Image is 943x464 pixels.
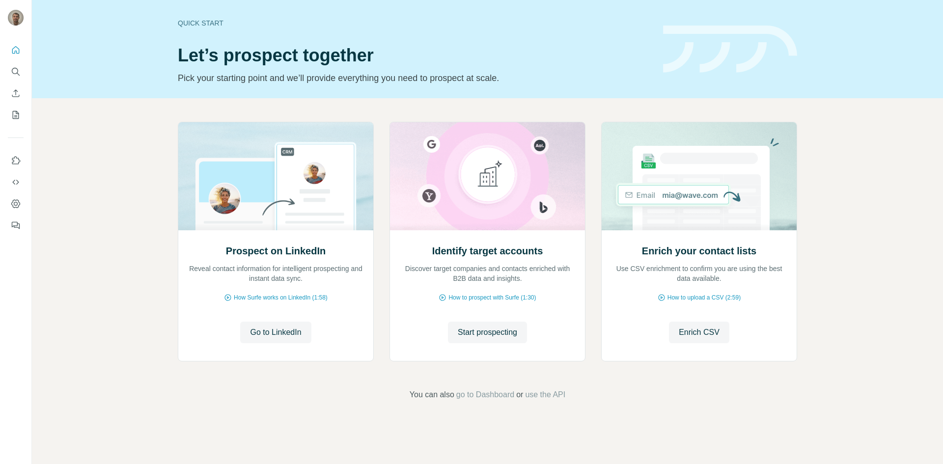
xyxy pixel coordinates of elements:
button: go to Dashboard [456,389,514,401]
button: Use Surfe API [8,173,24,191]
h1: Let’s prospect together [178,46,651,65]
p: Discover target companies and contacts enriched with B2B data and insights. [400,264,575,283]
span: Enrich CSV [679,327,720,338]
h2: Enrich your contact lists [642,244,756,258]
button: Feedback [8,217,24,234]
p: Use CSV enrichment to confirm you are using the best data available. [611,264,787,283]
img: banner [663,26,797,73]
p: Pick your starting point and we’ll provide everything you need to prospect at scale. [178,71,651,85]
button: Use Surfe on LinkedIn [8,152,24,169]
span: How to prospect with Surfe (1:30) [448,293,536,302]
button: Quick start [8,41,24,59]
button: Start prospecting [448,322,527,343]
button: Enrich CSV [8,84,24,102]
span: Go to LinkedIn [250,327,301,338]
span: You can also [410,389,454,401]
span: How to upload a CSV (2:59) [667,293,741,302]
button: use the API [525,389,565,401]
img: Identify target accounts [389,122,585,230]
button: Search [8,63,24,81]
img: Prospect on LinkedIn [178,122,374,230]
button: Go to LinkedIn [240,322,311,343]
h2: Identify target accounts [432,244,543,258]
img: Enrich your contact lists [601,122,797,230]
span: or [516,389,523,401]
button: My lists [8,106,24,124]
p: Reveal contact information for intelligent prospecting and instant data sync. [188,264,363,283]
div: Quick start [178,18,651,28]
h2: Prospect on LinkedIn [226,244,326,258]
img: Avatar [8,10,24,26]
button: Enrich CSV [669,322,729,343]
button: Dashboard [8,195,24,213]
span: How Surfe works on LinkedIn (1:58) [234,293,328,302]
span: Start prospecting [458,327,517,338]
